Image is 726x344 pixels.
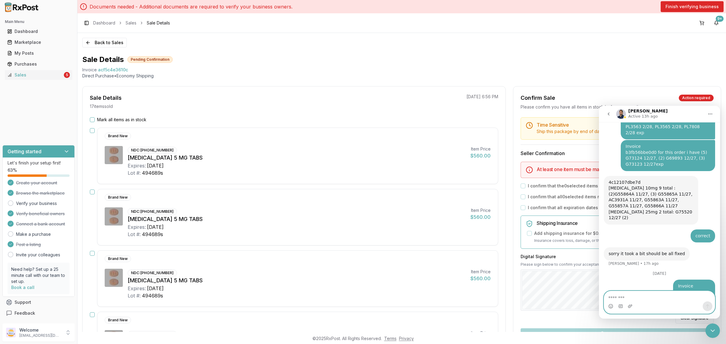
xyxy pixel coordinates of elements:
[16,190,65,196] span: Browse the marketplace
[90,94,122,102] div: Sale Details
[5,37,72,48] a: Marketplace
[142,169,163,177] div: 494689s
[19,333,61,338] p: [EMAIL_ADDRESS][DOMAIN_NAME]
[6,328,16,337] img: User avatar
[82,73,721,79] p: Direct Purchase • Economy Shipping
[2,37,75,47] button: Marketplace
[521,150,714,157] h3: Seller Confirmation
[105,317,131,323] div: Brand New
[521,262,714,267] p: Please sign below to confirm your acceptance of this order
[2,27,75,36] button: Dashboard
[470,207,491,213] div: Item Price
[16,180,57,186] span: Create your account
[5,48,72,59] a: My Posts
[97,117,146,123] label: Mark all items as in stock
[142,231,163,238] div: 494689s
[11,285,34,290] a: Book a call
[8,160,70,166] p: Let's finish your setup first!
[147,20,170,26] span: Sale Details
[521,104,714,110] div: Please confirm you have all items in stock before proceeding
[105,269,123,287] img: Eliquis 5 MG TABS
[128,215,466,223] div: [MEDICAL_DATA] 5 MG TABS
[521,94,555,102] div: Confirm Sale
[7,50,70,56] div: My Posts
[661,1,724,12] button: Finish verifying business
[126,20,136,26] a: Sales
[128,292,141,299] div: Lot #:
[98,67,128,73] span: acf5c4e3610c
[537,122,708,127] h5: Time Sensitive
[82,67,97,73] div: Invoice
[7,39,70,45] div: Marketplace
[128,285,146,292] div: Expires:
[105,133,131,139] div: Brand New
[105,207,123,226] img: Eliquis 5 MG TABS
[2,59,75,69] button: Purchases
[470,152,491,159] div: $560.00
[528,205,622,211] label: I confirm that all expiration dates are correct
[2,297,75,308] button: Support
[537,221,708,226] h5: Shipping Insurance
[105,146,123,164] img: Eliquis 5 MG TABS
[16,200,57,206] a: Verify your business
[16,252,60,258] a: Invite your colleagues
[93,20,115,26] a: Dashboard
[16,221,65,227] span: Connect a bank account
[521,254,714,260] h3: Digital Signature
[16,231,51,237] a: Make a purchase
[90,103,113,109] p: 17 item s sold
[16,211,65,217] span: Verify beneficial owners
[470,269,491,275] div: Item Price
[384,336,397,341] a: Terms
[128,223,146,231] div: Expires:
[15,310,35,316] span: Feedback
[537,129,618,134] span: Ship this package by end of day [DATE] .
[128,331,177,338] div: NDC: [PHONE_NUMBER]
[716,16,724,22] div: 9+
[5,26,72,37] a: Dashboard
[599,106,720,319] iframe: Intercom live chat
[2,308,75,319] button: Feedback
[128,154,466,162] div: [MEDICAL_DATA] 5 MG TABS
[82,38,127,47] a: Back to Sales
[64,72,70,78] div: 5
[7,72,63,78] div: Sales
[466,94,498,100] p: [DATE] 6:56 PM
[8,148,41,155] h3: Getting started
[128,162,146,169] div: Expires:
[147,285,164,292] div: [DATE]
[128,147,177,154] div: NDC: [PHONE_NUMBER]
[128,169,141,177] div: Lot #:
[7,28,70,34] div: Dashboard
[128,208,177,215] div: NDC: [PHONE_NUMBER]
[537,167,708,172] h5: At least one item must be marked as in stock to confirm the sale.
[679,95,714,101] div: Action required
[399,336,414,341] a: Privacy
[470,146,491,152] div: Item Price
[5,70,72,80] a: Sales5
[147,223,164,231] div: [DATE]
[534,230,650,236] label: Add shipping insurance for $0.00 ( 1.5 % of order value)
[90,3,293,10] p: Documents needed - Additional documents are required to verify your business owners.
[8,167,17,173] span: 63 %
